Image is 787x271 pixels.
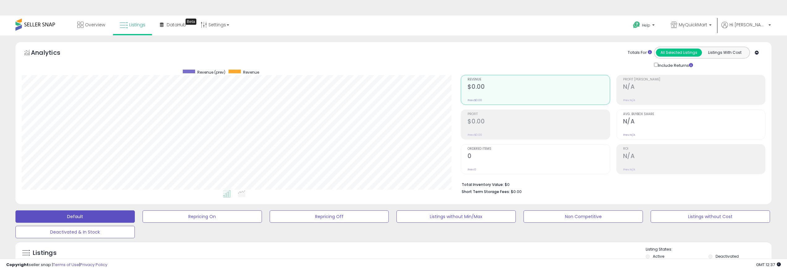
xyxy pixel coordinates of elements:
[143,210,262,223] button: Repricing On
[642,23,650,28] span: Help
[653,254,664,259] label: Active
[679,22,707,28] span: MyQuickMart
[666,15,716,36] a: MyQuickMart
[468,113,609,116] span: Profit
[396,210,516,223] button: Listings without Min/Max
[623,147,765,151] span: ROI
[756,262,781,268] span: 2025-09-10 12:37 GMT
[53,262,79,268] a: Terms of Use
[656,49,702,57] button: All Selected Listings
[270,210,389,223] button: Repricing Off
[623,113,765,116] span: Avg. Buybox Share
[155,15,191,34] a: DataHub
[462,182,504,187] b: Total Inventory Value:
[31,48,72,58] h5: Analytics
[468,153,609,161] h2: 0
[524,210,643,223] button: Non Competitive
[243,70,259,75] span: Revenue
[623,153,765,161] h2: N/A
[702,49,748,57] button: Listings With Cost
[468,118,609,126] h2: $0.00
[646,247,772,252] p: Listing States:
[80,262,107,268] a: Privacy Policy
[628,50,652,56] div: Totals For
[623,98,635,102] small: Prev: N/A
[468,78,609,81] span: Revenue
[649,62,700,69] div: Include Returns
[15,210,135,223] button: Default
[6,262,107,268] div: seller snap | |
[186,19,196,25] div: Tooltip anchor
[623,78,765,81] span: Profit [PERSON_NAME]
[167,22,186,28] span: DataHub
[623,133,635,137] small: Prev: N/A
[6,262,29,268] strong: Copyright
[651,210,770,223] button: Listings without Cost
[511,189,522,195] span: $0.00
[721,22,771,36] a: Hi [PERSON_NAME]
[115,15,150,34] a: Listings
[462,180,761,188] li: $0
[468,83,609,92] h2: $0.00
[633,21,640,29] i: Get Help
[716,254,739,259] label: Deactivated
[468,168,476,171] small: Prev: 0
[729,22,767,28] span: Hi [PERSON_NAME]
[85,22,105,28] span: Overview
[33,249,57,257] h5: Listings
[462,189,510,194] b: Short Term Storage Fees:
[468,147,609,151] span: Ordered Items
[623,118,765,126] h2: N/A
[468,98,482,102] small: Prev: $0.00
[129,22,145,28] span: Listings
[623,83,765,92] h2: N/A
[197,70,225,75] span: Revenue (prev)
[196,15,234,34] a: Settings
[628,16,661,36] a: Help
[73,15,110,34] a: Overview
[468,133,482,137] small: Prev: $0.00
[15,226,135,238] button: Deactivated & In Stock
[623,168,635,171] small: Prev: N/A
